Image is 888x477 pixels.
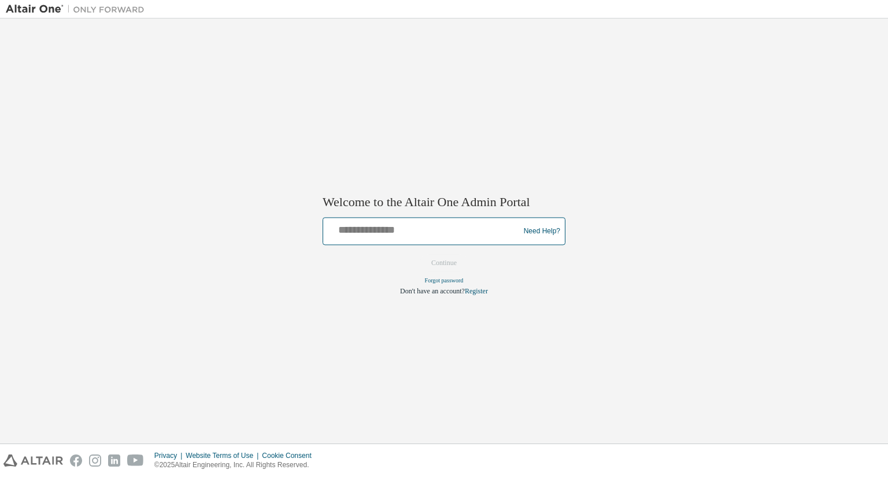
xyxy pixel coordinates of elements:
div: Cookie Consent [262,451,318,460]
img: instagram.svg [89,454,101,467]
div: Privacy [154,451,186,460]
a: Register [465,288,488,296]
a: Forgot password [425,278,464,284]
p: © 2025 Altair Engineering, Inc. All Rights Reserved. [154,460,319,470]
img: altair_logo.svg [3,454,63,467]
span: Don't have an account? [400,288,465,296]
img: linkedin.svg [108,454,120,467]
img: facebook.svg [70,454,82,467]
img: Altair One [6,3,150,15]
h2: Welcome to the Altair One Admin Portal [323,194,565,210]
a: Need Help? [524,231,560,232]
img: youtube.svg [127,454,144,467]
div: Website Terms of Use [186,451,262,460]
